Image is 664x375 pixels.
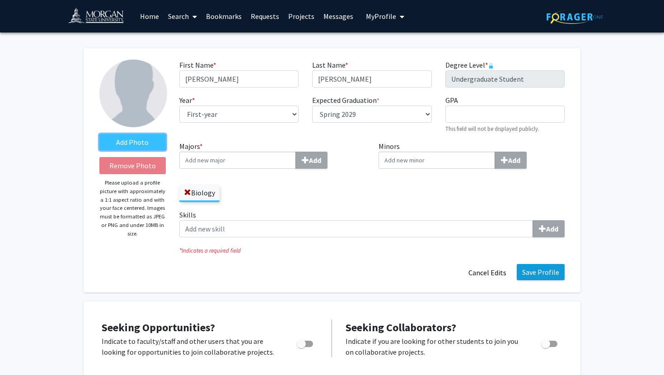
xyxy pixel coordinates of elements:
small: This field will not be displayed publicly. [445,125,539,132]
label: Degree Level [445,60,494,70]
b: Add [309,156,321,165]
a: Home [136,0,164,32]
a: Projects [284,0,319,32]
svg: This information is provided and automatically updated by Morgan State University and is not edit... [488,63,494,69]
input: SkillsAdd [179,220,533,237]
label: First Name [179,60,216,70]
label: Year [179,95,195,106]
a: Bookmarks [201,0,246,32]
a: Messages [319,0,358,32]
img: Profile Picture [99,60,167,127]
i: Indicates a required field [179,246,565,255]
label: Majors [179,141,365,169]
span: Seeking Opportunities? [102,320,215,334]
div: Toggle [538,336,562,349]
label: AddProfile Picture [99,134,166,150]
p: Indicate if you are looking for other students to join you on collaborative projects. [346,336,524,357]
p: Please upload a profile picture with approximately a 1:1 aspect ratio and with your face centered... [99,179,166,238]
label: Minors [379,141,565,169]
a: Requests [246,0,284,32]
button: Remove Photo [99,157,166,174]
button: Minors [495,152,527,169]
label: Biology [179,185,220,200]
label: Expected Graduation [312,95,379,106]
img: ForagerOne Logo [547,10,603,24]
b: Add [508,156,520,165]
img: Morgan State University Logo [68,7,132,28]
div: Toggle [293,336,318,349]
b: Add [546,224,558,233]
iframe: Chat [7,334,38,368]
button: Save Profile [517,264,565,280]
button: Cancel Edits [463,264,512,281]
label: GPA [445,95,458,106]
button: Skills [533,220,565,237]
p: Indicate to faculty/staff and other users that you are looking for opportunities to join collabor... [102,336,280,357]
span: My Profile [366,12,396,21]
label: Skills [179,209,565,237]
input: MinorsAdd [379,152,495,169]
span: Seeking Collaborators? [346,320,456,334]
button: Majors* [295,152,327,169]
input: Majors*Add [179,152,296,169]
label: Last Name [312,60,348,70]
a: Search [164,0,201,32]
